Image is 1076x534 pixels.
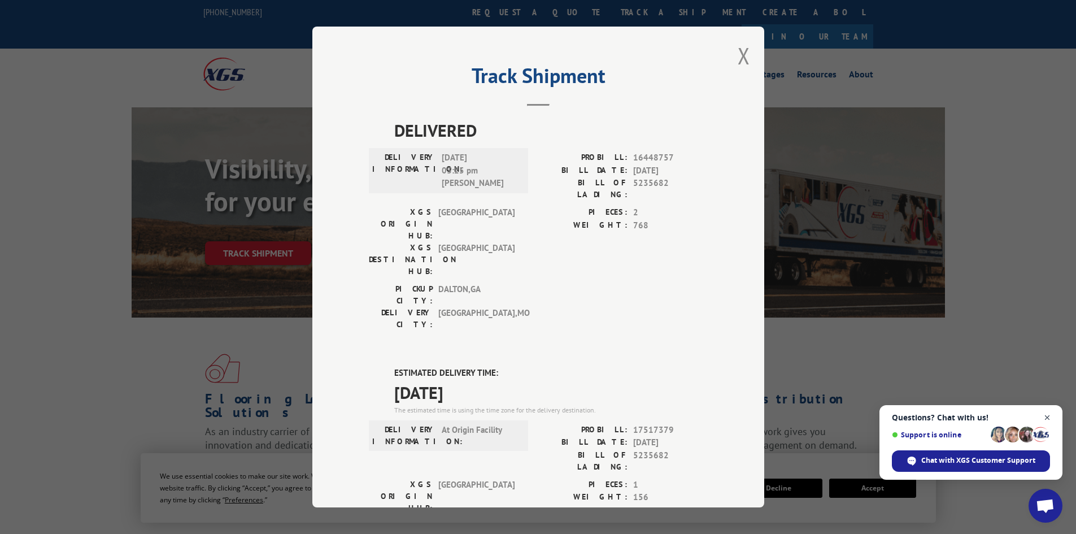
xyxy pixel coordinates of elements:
h2: Track Shipment [369,68,708,89]
span: [DATE] 03:25 pm [PERSON_NAME] [442,151,518,190]
label: BILL OF LADING: [538,177,628,201]
span: Questions? Chat with us! [892,413,1050,422]
span: 5235682 [633,449,708,473]
label: DELIVERY INFORMATION: [372,151,436,190]
label: PIECES: [538,479,628,492]
label: ESTIMATED DELIVERY TIME: [394,367,708,380]
span: 1 [633,479,708,492]
label: BILL DATE: [538,164,628,177]
span: 5235682 [633,177,708,201]
div: The estimated time is using the time zone for the delivery destination. [394,405,708,415]
span: 17517379 [633,424,708,437]
span: [DATE] [633,436,708,449]
span: 2 [633,206,708,219]
label: PROBILL: [538,151,628,164]
span: DALTON , GA [438,283,515,307]
label: BILL DATE: [538,436,628,449]
span: Chat with XGS Customer Support [921,455,1035,466]
span: [GEOGRAPHIC_DATA] [438,206,515,242]
span: 16448757 [633,151,708,164]
span: [DATE] [394,380,708,405]
span: 768 [633,219,708,232]
span: Support is online [892,431,987,439]
span: [GEOGRAPHIC_DATA] [438,479,515,514]
span: At Origin Facility [442,424,518,448]
label: WEIGHT: [538,219,628,232]
label: BILL OF LADING: [538,449,628,473]
button: Close modal [738,41,750,71]
label: PROBILL: [538,424,628,437]
label: XGS ORIGIN HUB: [369,479,433,514]
label: XGS ORIGIN HUB: [369,206,433,242]
label: PIECES: [538,206,628,219]
div: Chat with XGS Customer Support [892,450,1050,472]
label: DELIVERY INFORMATION: [372,424,436,448]
div: Open chat [1029,489,1062,523]
span: [GEOGRAPHIC_DATA] [438,242,515,277]
span: [GEOGRAPHIC_DATA] , MO [438,307,515,331]
span: Close chat [1040,411,1055,425]
label: DELIVERY CITY: [369,307,433,331]
label: XGS DESTINATION HUB: [369,242,433,277]
span: DELIVERED [394,118,708,143]
span: 156 [633,491,708,504]
label: PICKUP CITY: [369,283,433,307]
label: WEIGHT: [538,491,628,504]
span: [DATE] [633,164,708,177]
